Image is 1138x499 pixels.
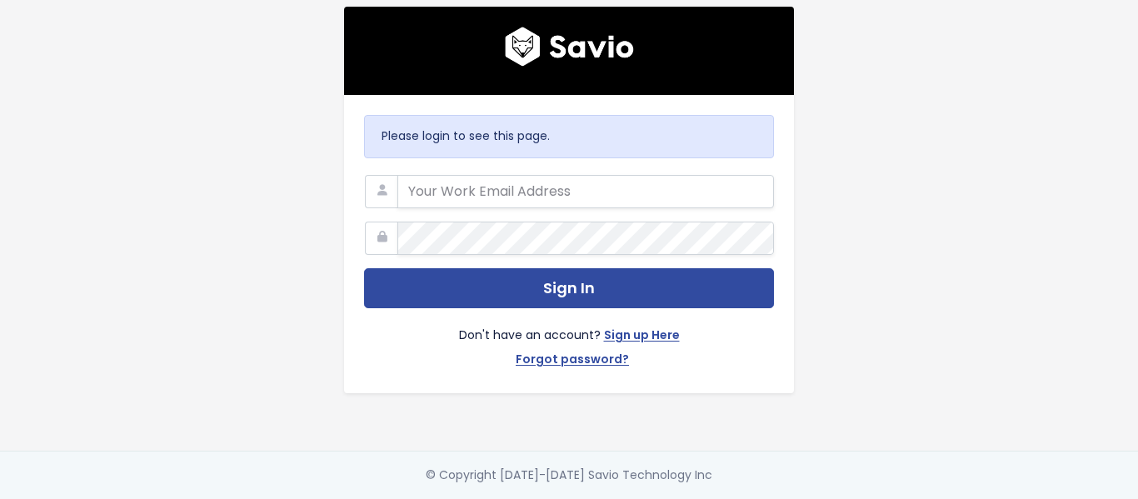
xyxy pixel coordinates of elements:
a: Sign up Here [604,325,680,349]
button: Sign In [364,268,774,309]
img: logo600x187.a314fd40982d.png [505,27,634,67]
div: © Copyright [DATE]-[DATE] Savio Technology Inc [426,465,712,486]
p: Please login to see this page. [382,126,756,147]
input: Your Work Email Address [397,175,774,208]
div: Don't have an account? [364,308,774,373]
a: Forgot password? [516,349,629,373]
